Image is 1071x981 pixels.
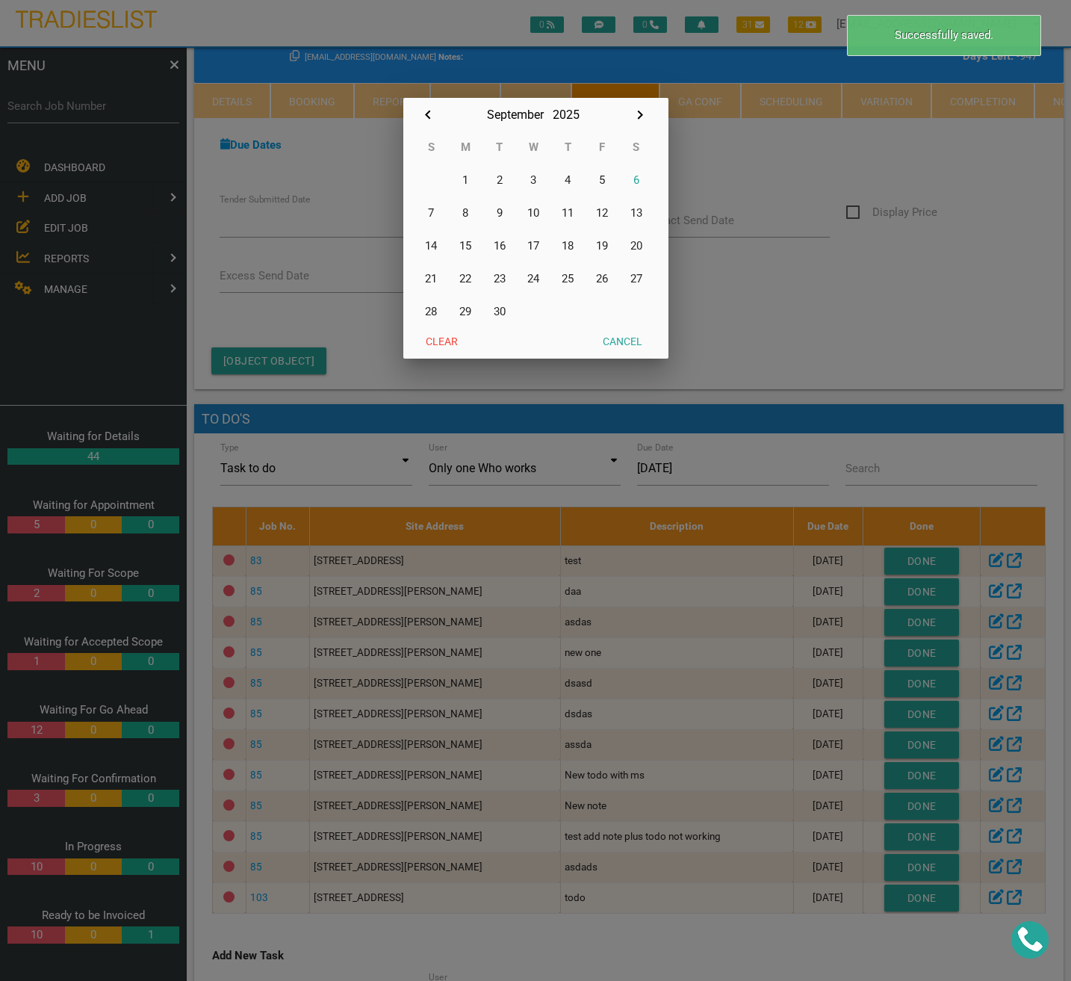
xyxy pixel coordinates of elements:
[448,295,482,328] button: 29
[619,229,654,262] button: 20
[619,262,654,295] button: 27
[482,295,517,328] button: 30
[550,196,585,229] button: 11
[847,15,1041,56] div: Successfully saved.
[550,164,585,196] button: 4
[496,140,503,154] abbr: Tuesday
[585,196,619,229] button: 12
[585,262,619,295] button: 26
[550,262,585,295] button: 25
[448,196,482,229] button: 8
[619,196,654,229] button: 13
[415,262,449,295] button: 21
[428,140,435,154] abbr: Sunday
[415,295,449,328] button: 28
[585,229,619,262] button: 19
[482,196,517,229] button: 9
[415,229,449,262] button: 14
[517,196,551,229] button: 10
[461,140,471,154] abbr: Monday
[592,328,654,355] button: Cancel
[633,140,639,154] abbr: Saturday
[415,328,469,355] button: Clear
[448,164,482,196] button: 1
[550,229,585,262] button: 18
[599,140,605,154] abbr: Friday
[415,196,449,229] button: 7
[529,140,538,154] abbr: Wednesday
[482,262,517,295] button: 23
[517,229,551,262] button: 17
[619,164,654,196] button: 6
[565,140,571,154] abbr: Thursday
[482,164,517,196] button: 2
[585,164,619,196] button: 5
[448,262,482,295] button: 22
[517,164,551,196] button: 3
[448,229,482,262] button: 15
[482,229,517,262] button: 16
[517,262,551,295] button: 24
